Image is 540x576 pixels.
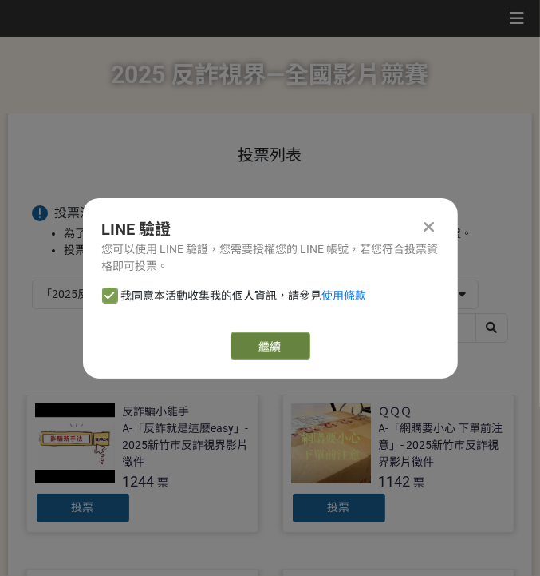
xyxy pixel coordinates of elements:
div: ＱＱＱ [379,403,412,420]
li: 為了投票的公平性，我們嚴格禁止灌票行為，所有投票者皆需經過 LINE 登入認證。 [64,225,508,242]
span: 1142 [379,473,411,490]
div: 反詐騙小能手 [123,403,190,420]
span: 投票注意事項 [54,205,131,220]
h1: 2025 反詐視界—全國影片競賽 [112,37,429,113]
div: LINE 驗證 [102,217,439,241]
span: 票 [414,476,425,489]
h1: 投票列表 [32,145,508,165]
a: 使用條款 [322,289,367,302]
span: 投票 [72,501,94,514]
span: 投票 [328,501,350,514]
div: A-「反詐就是這麼easy」- 2025新竹市反詐視界影片徵件 [123,420,250,471]
li: 投票規則：每天從所有作品中擇一投票。 [64,242,508,259]
span: 票 [158,476,169,489]
a: 繼續 [231,332,310,360]
div: 您可以使用 LINE 驗證，您需要授權您的 LINE 帳號，若您符合投票資格即可投票。 [102,241,439,275]
a: 反詐騙小能手A-「反詐就是這麼easy」- 2025新竹市反詐視界影片徵件1244票投票 [26,395,258,533]
div: A-「網購要小心 下單前注意」- 2025新竹市反詐視界影片徵件 [379,420,506,471]
span: 我同意本活動收集我的個人資訊，請參見 [121,288,367,304]
span: 1244 [123,473,155,490]
a: ＱＱＱA-「網購要小心 下單前注意」- 2025新竹市反詐視界影片徵件1142票投票 [282,395,514,533]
